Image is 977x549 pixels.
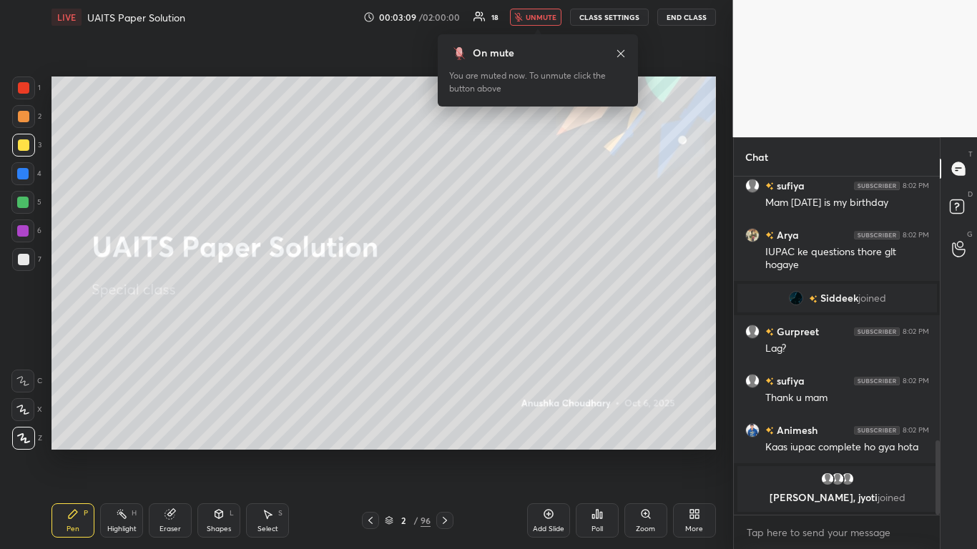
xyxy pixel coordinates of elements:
[788,291,802,305] img: 7f996a53816b4f98aa70a39c08a9e584.jpg
[774,373,805,388] h6: sufiya
[745,374,760,388] img: default.png
[51,9,82,26] div: LIVE
[820,472,834,486] img: default.png
[67,525,79,533] div: Pen
[840,472,854,486] img: default.png
[968,189,973,199] p: D
[765,245,929,272] div: IUPAC ke questions thore glt hogaye
[473,46,514,61] div: On mute
[11,191,41,214] div: 5
[12,427,42,450] div: Z
[765,232,774,239] img: no-rating-badge.077c3623.svg
[570,9,649,26] button: CLASS SETTINGS
[745,228,760,242] img: 3e21588d59954cb493324aeffbac9f68.jpg
[903,231,929,239] div: 8:02 PM
[636,525,655,533] div: Zoom
[808,295,817,303] img: no-rating-badge.077c3623.svg
[774,422,818,437] h6: Animesh
[734,177,941,515] div: grid
[830,472,844,486] img: default.png
[533,525,564,533] div: Add Slide
[854,327,900,336] img: 4P8fHbbgJtejmAAAAAElFTkSuQmCC
[413,516,418,525] div: /
[774,227,799,242] h6: Arya
[11,398,42,421] div: X
[765,377,774,385] img: no-rating-badge.077c3623.svg
[967,229,973,239] p: G
[12,105,41,128] div: 2
[854,426,900,435] img: 4P8fHbbgJtejmAAAAAElFTkSuQmCC
[765,196,929,210] div: Mam [DATE] is my birthday
[257,525,278,533] div: Select
[765,182,774,190] img: no-rating-badge.077c3623.svg
[734,138,780,176] p: Chat
[820,292,858,304] span: Siddeek
[765,391,929,405] div: Thank u mam
[526,12,556,22] span: unmute
[854,182,900,190] img: 4P8fHbbgJtejmAAAAAElFTkSuQmCC
[207,525,231,533] div: Shapes
[903,327,929,336] div: 8:02 PM
[745,179,760,193] img: default.png
[657,9,716,26] button: End Class
[11,370,42,392] div: C
[591,525,603,533] div: Poll
[854,377,900,385] img: 4P8fHbbgJtejmAAAAAElFTkSuQmCC
[11,162,41,185] div: 4
[765,427,774,435] img: no-rating-badge.077c3623.svg
[765,342,929,356] div: Lag?
[12,76,41,99] div: 1
[87,11,185,24] h4: UAITS Paper Solution
[84,510,88,517] div: P
[132,510,137,517] div: H
[685,525,703,533] div: More
[903,377,929,385] div: 8:02 PM
[903,182,929,190] div: 8:02 PM
[12,134,41,157] div: 3
[421,514,431,527] div: 96
[746,492,928,503] p: [PERSON_NAME], jyoti
[903,426,929,435] div: 8:02 PM
[278,510,283,517] div: S
[765,440,929,455] div: Kaas iupac complete ho gya hota
[491,14,499,21] div: 18
[107,525,137,533] div: Highlight
[12,248,41,271] div: 7
[774,178,805,193] h6: sufiya
[968,149,973,159] p: T
[230,510,234,517] div: L
[745,325,760,339] img: default.png
[774,324,819,339] h6: Gurpreet
[765,328,774,336] img: no-rating-badge.077c3623.svg
[510,9,561,26] button: unmute
[854,231,900,239] img: 4P8fHbbgJtejmAAAAAElFTkSuQmCC
[858,292,885,304] span: joined
[449,69,627,95] div: You are muted now. To unmute click the button above
[745,423,760,437] img: 3
[11,219,41,242] div: 6
[159,525,181,533] div: Eraser
[877,490,905,504] span: joined
[396,516,411,525] div: 2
